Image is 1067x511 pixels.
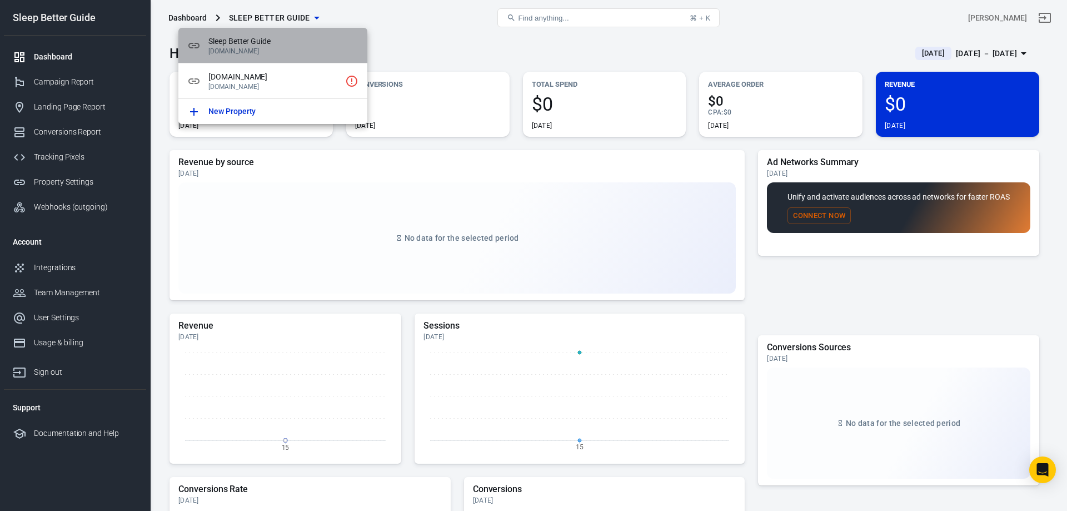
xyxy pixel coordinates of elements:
[208,71,341,83] span: [DOMAIN_NAME]
[178,63,367,99] div: [DOMAIN_NAME][DOMAIN_NAME]
[1029,457,1056,483] div: Open Intercom Messenger
[208,106,256,117] p: New Property
[208,36,358,47] span: Sleep Better Guide
[338,68,365,95] a: Click to setup tracking script
[178,99,367,124] a: New Property
[178,28,367,63] div: Sleep Better Guide[DOMAIN_NAME]
[208,47,358,55] p: [DOMAIN_NAME]
[208,83,341,91] p: [DOMAIN_NAME]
